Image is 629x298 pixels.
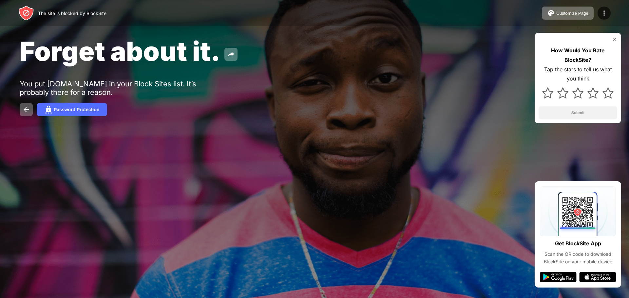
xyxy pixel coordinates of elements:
[20,35,220,67] span: Forget about it.
[555,239,601,248] div: Get BlockSite App
[38,10,106,16] div: The site is blocked by BlockSite
[539,106,617,119] button: Submit
[22,106,30,114] img: back.svg
[600,9,608,17] img: menu-icon.svg
[557,87,568,98] img: star.svg
[556,11,588,16] div: Customize Page
[540,186,616,236] img: qrcode.svg
[540,272,577,282] img: google-play.svg
[227,50,235,58] img: share.svg
[540,251,616,265] div: Scan the QR code to download BlockSite on your mobile device
[602,87,614,98] img: star.svg
[547,9,555,17] img: pallet.svg
[587,87,599,98] img: star.svg
[572,87,583,98] img: star.svg
[20,79,222,96] div: You put [DOMAIN_NAME] in your Block Sites list. It’s probably there for a reason.
[37,103,107,116] button: Password Protection
[539,46,617,65] div: How Would You Rate BlockSite?
[612,37,617,42] img: rate-us-close.svg
[54,107,99,112] div: Password Protection
[579,272,616,282] img: app-store.svg
[542,7,594,20] button: Customize Page
[542,87,553,98] img: star.svg
[45,106,52,114] img: password.svg
[18,5,34,21] img: header-logo.svg
[539,65,617,84] div: Tap the stars to tell us what you think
